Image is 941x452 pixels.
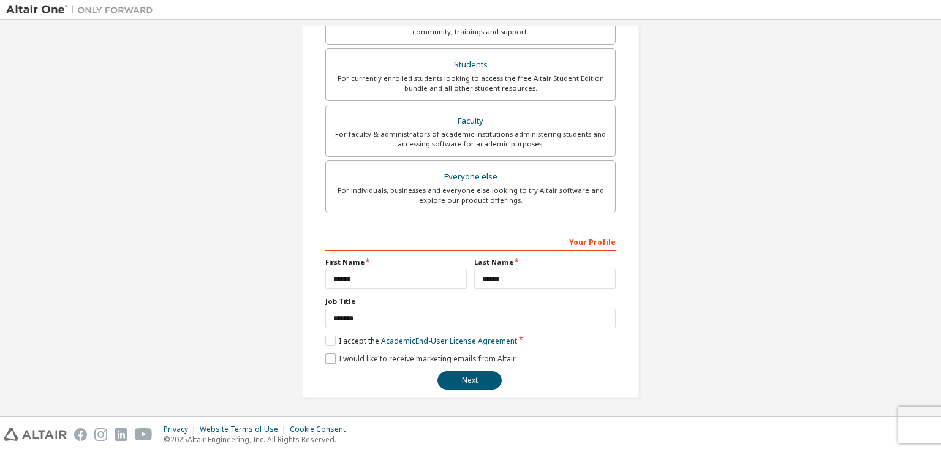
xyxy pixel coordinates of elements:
[381,336,517,346] a: Academic End-User License Agreement
[333,17,608,37] div: For existing customers looking to access software downloads, HPC resources, community, trainings ...
[325,336,517,346] label: I accept the
[437,371,502,390] button: Next
[325,353,516,364] label: I would like to receive marketing emails from Altair
[74,428,87,441] img: facebook.svg
[6,4,159,16] img: Altair One
[474,257,616,267] label: Last Name
[94,428,107,441] img: instagram.svg
[164,424,200,434] div: Privacy
[164,434,353,445] p: © 2025 Altair Engineering, Inc. All Rights Reserved.
[333,113,608,130] div: Faculty
[333,129,608,149] div: For faculty & administrators of academic institutions administering students and accessing softwa...
[333,168,608,186] div: Everyone else
[333,186,608,205] div: For individuals, businesses and everyone else looking to try Altair software and explore our prod...
[333,73,608,93] div: For currently enrolled students looking to access the free Altair Student Edition bundle and all ...
[4,428,67,441] img: altair_logo.svg
[200,424,290,434] div: Website Terms of Use
[333,56,608,73] div: Students
[290,424,353,434] div: Cookie Consent
[325,257,467,267] label: First Name
[325,296,616,306] label: Job Title
[135,428,153,441] img: youtube.svg
[115,428,127,441] img: linkedin.svg
[325,232,616,251] div: Your Profile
